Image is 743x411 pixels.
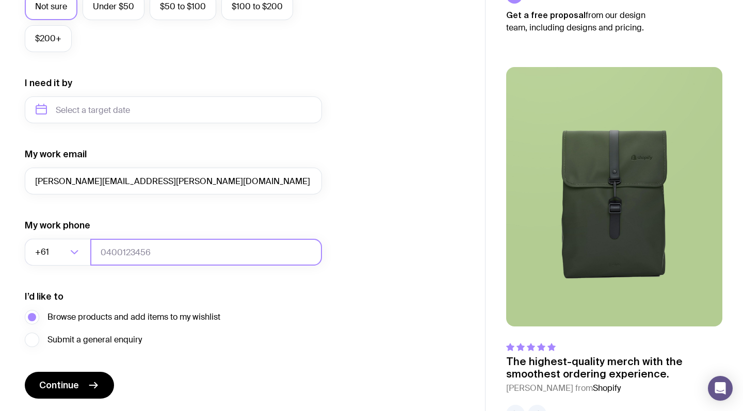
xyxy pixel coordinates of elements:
label: I need it by [25,77,72,89]
button: Continue [25,372,114,399]
input: Select a target date [25,96,322,123]
div: Search for option [25,239,91,266]
input: 0400123456 [90,239,322,266]
div: Open Intercom Messenger [708,376,733,401]
span: Continue [39,379,79,391]
span: Browse products and add items to my wishlist [47,311,220,323]
label: I’d like to [25,290,63,303]
strong: Get a free proposal [506,10,586,20]
label: $200+ [25,25,72,52]
span: +61 [35,239,51,266]
input: Search for option [51,239,67,266]
label: My work phone [25,219,90,232]
input: you@email.com [25,168,322,194]
span: Submit a general enquiry [47,334,142,346]
label: My work email [25,148,87,160]
cite: [PERSON_NAME] from [506,382,722,394]
p: The highest-quality merch with the smoothest ordering experience. [506,355,722,380]
span: Shopify [593,383,621,393]
p: from our design team, including designs and pricing. [506,9,661,34]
